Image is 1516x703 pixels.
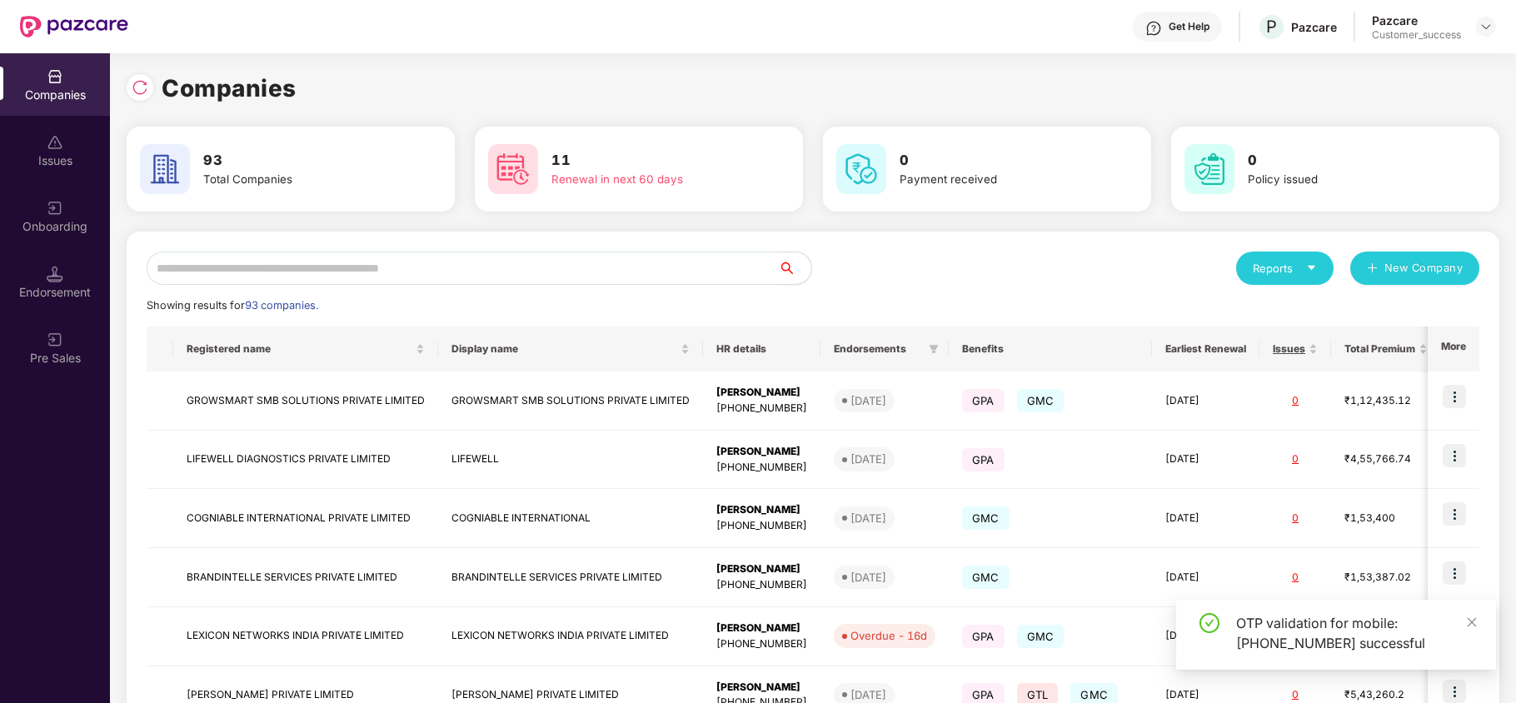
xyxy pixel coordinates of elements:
div: ₹1,12,435.12 [1344,393,1428,409]
h3: 0 [900,150,1096,172]
span: check-circle [1199,613,1219,633]
span: Display name [451,342,677,356]
div: [PERSON_NAME] [716,385,807,401]
td: LEXICON NETWORKS INDIA PRIVATE LIMITED [173,607,438,666]
img: icon [1443,385,1466,408]
th: Registered name [173,327,438,371]
h1: Companies [162,70,297,107]
td: COGNIABLE INTERNATIONAL PRIVATE LIMITED [173,489,438,548]
td: [DATE] [1152,431,1259,490]
div: 0 [1273,451,1318,467]
td: LEXICON NETWORKS INDIA PRIVATE LIMITED [438,607,703,666]
span: filter [925,339,942,359]
div: Pazcare [1291,19,1337,35]
td: GROWSMART SMB SOLUTIONS PRIVATE LIMITED [438,371,703,431]
div: ₹5,43,260.2 [1344,687,1428,703]
img: svg+xml;base64,PHN2ZyB3aWR0aD0iMjAiIGhlaWdodD0iMjAiIHZpZXdCb3g9IjAgMCAyMCAyMCIgZmlsbD0ibm9uZSIgeG... [47,200,63,217]
td: [DATE] [1152,489,1259,548]
img: svg+xml;base64,PHN2ZyBpZD0iSXNzdWVzX2Rpc2FibGVkIiB4bWxucz0iaHR0cDovL3d3dy53My5vcmcvMjAwMC9zdmciIH... [47,134,63,151]
span: GMC [962,506,1010,530]
img: svg+xml;base64,PHN2ZyBpZD0iQ29tcGFuaWVzIiB4bWxucz0iaHR0cDovL3d3dy53My5vcmcvMjAwMC9zdmciIHdpZHRoPS... [47,68,63,85]
img: icon [1443,680,1466,703]
div: [PHONE_NUMBER] [716,636,807,652]
div: [PERSON_NAME] [716,621,807,636]
span: Showing results for [147,299,318,312]
td: [DATE] [1152,607,1259,666]
img: svg+xml;base64,PHN2ZyB4bWxucz0iaHR0cDovL3d3dy53My5vcmcvMjAwMC9zdmciIHdpZHRoPSI2MCIgaGVpZ2h0PSI2MC... [488,144,538,194]
img: icon [1443,444,1466,467]
td: [DATE] [1152,548,1259,607]
th: Earliest Renewal [1152,327,1259,371]
div: Policy issued [1248,171,1444,188]
span: GPA [962,389,1005,412]
div: 0 [1273,570,1318,586]
img: icon [1443,502,1466,526]
span: caret-down [1306,262,1317,273]
span: filter [929,344,939,354]
td: BRANDINTELLE SERVICES PRIVATE LIMITED [438,548,703,607]
div: 0 [1273,687,1318,703]
div: Overdue - 16d [850,627,927,644]
div: ₹1,53,387.02 [1344,570,1428,586]
span: Total Premium [1344,342,1415,356]
span: P [1266,17,1277,37]
span: New Company [1384,260,1464,277]
img: New Pazcare Logo [20,16,128,37]
span: GPA [962,625,1005,648]
div: 0 [1273,393,1318,409]
div: 0 [1273,511,1318,526]
td: [DATE] [1152,371,1259,431]
span: Issues [1273,342,1305,356]
span: GPA [962,448,1005,471]
div: [DATE] [850,510,886,526]
div: [DATE] [850,569,886,586]
img: svg+xml;base64,PHN2ZyB4bWxucz0iaHR0cDovL3d3dy53My5vcmcvMjAwMC9zdmciIHdpZHRoPSI2MCIgaGVpZ2h0PSI2MC... [140,144,190,194]
div: [PERSON_NAME] [716,444,807,460]
td: LIFEWELL [438,431,703,490]
span: GMC [962,566,1010,589]
td: LIFEWELL DIAGNOSTICS PRIVATE LIMITED [173,431,438,490]
h3: 11 [551,150,748,172]
div: [PERSON_NAME] [716,502,807,518]
th: More [1428,327,1479,371]
div: OTP validation for mobile: [PHONE_NUMBER] successful [1236,613,1476,653]
div: Get Help [1169,20,1209,33]
img: svg+xml;base64,PHN2ZyB4bWxucz0iaHR0cDovL3d3dy53My5vcmcvMjAwMC9zdmciIHdpZHRoPSI2MCIgaGVpZ2h0PSI2MC... [1184,144,1234,194]
div: ₹1,53,400 [1344,511,1428,526]
img: svg+xml;base64,PHN2ZyB3aWR0aD0iMjAiIGhlaWdodD0iMjAiIHZpZXdCb3g9IjAgMCAyMCAyMCIgZmlsbD0ibm9uZSIgeG... [47,332,63,348]
td: BRANDINTELLE SERVICES PRIVATE LIMITED [173,548,438,607]
img: svg+xml;base64,PHN2ZyB3aWR0aD0iMTQuNSIgaGVpZ2h0PSIxNC41IiB2aWV3Qm94PSIwIDAgMTYgMTYiIGZpbGw9Im5vbm... [47,266,63,282]
div: [PHONE_NUMBER] [716,577,807,593]
th: HR details [703,327,820,371]
span: 93 companies. [245,299,318,312]
h3: 0 [1248,150,1444,172]
div: [PHONE_NUMBER] [716,460,807,476]
div: Customer_success [1372,28,1461,42]
img: svg+xml;base64,PHN2ZyBpZD0iSGVscC0zMngzMiIgeG1sbnM9Imh0dHA6Ly93d3cudzMub3JnLzIwMDAvc3ZnIiB3aWR0aD... [1145,20,1162,37]
div: [PHONE_NUMBER] [716,401,807,416]
img: svg+xml;base64,PHN2ZyBpZD0iRHJvcGRvd24tMzJ4MzIiIHhtbG5zPSJodHRwOi8vd3d3LnczLm9yZy8yMDAwL3N2ZyIgd2... [1479,20,1493,33]
div: ₹4,55,766.74 [1344,451,1428,467]
th: Total Premium [1331,327,1441,371]
div: [DATE] [850,686,886,703]
div: Reports [1253,260,1317,277]
span: Registered name [187,342,412,356]
h3: 93 [203,150,400,172]
span: plus [1367,262,1378,276]
div: Renewal in next 60 days [551,171,748,188]
div: Total Companies [203,171,400,188]
button: plusNew Company [1350,252,1479,285]
img: svg+xml;base64,PHN2ZyB4bWxucz0iaHR0cDovL3d3dy53My5vcmcvMjAwMC9zdmciIHdpZHRoPSI2MCIgaGVpZ2h0PSI2MC... [836,144,886,194]
td: GROWSMART SMB SOLUTIONS PRIVATE LIMITED [173,371,438,431]
div: [PERSON_NAME] [716,680,807,696]
th: Display name [438,327,703,371]
th: Benefits [949,327,1152,371]
div: [PHONE_NUMBER] [716,518,807,534]
span: Endorsements [834,342,922,356]
button: search [777,252,812,285]
div: Payment received [900,171,1096,188]
span: GMC [1017,389,1065,412]
span: close [1466,616,1478,628]
div: [DATE] [850,392,886,409]
div: Pazcare [1372,12,1461,28]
